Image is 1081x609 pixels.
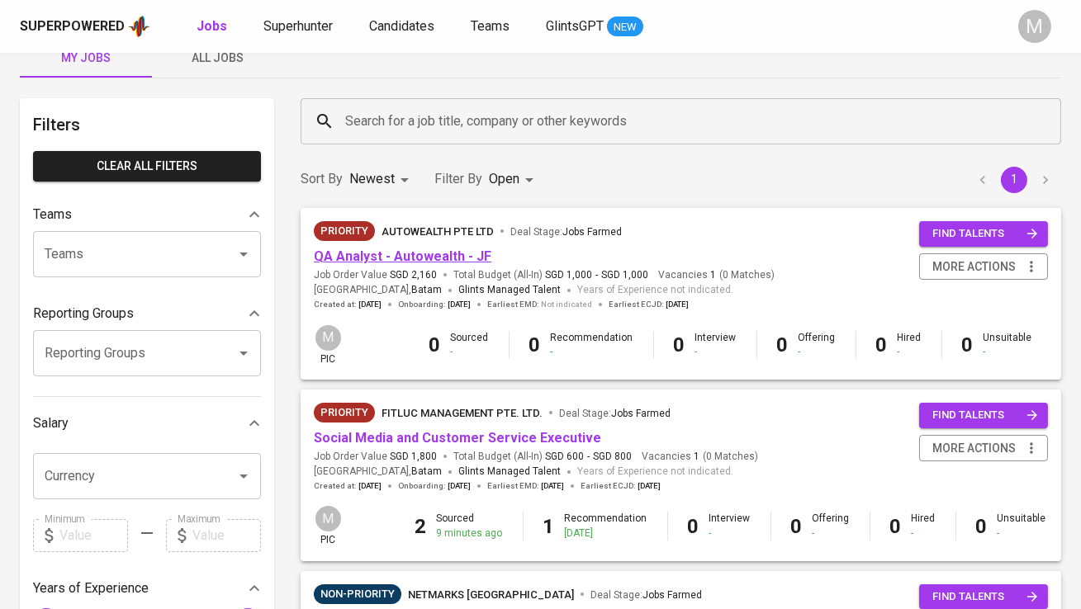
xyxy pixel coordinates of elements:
span: Earliest ECJD : [609,299,689,310]
button: more actions [919,253,1048,281]
span: [DATE] [638,480,661,492]
div: Newest [349,164,415,195]
div: Recommendation [565,512,647,540]
p: Newest [349,169,395,189]
span: Deal Stage : [559,408,671,419]
div: Unsuitable [998,512,1046,540]
a: Superhunter [263,17,336,37]
p: Years of Experience [33,578,149,598]
button: page 1 [1001,167,1027,193]
div: - [813,526,850,541]
span: Glints Managed Talent [458,284,561,295]
button: more actions [919,435,1048,462]
div: Interview [695,331,737,359]
span: SGD 1,000 [601,268,648,282]
p: Filter By [434,169,482,189]
span: AUTOWEALTH PTE LTD [382,225,494,238]
span: Years of Experience not indicated. [577,464,733,480]
span: 1 [691,450,699,464]
div: M [314,323,343,352]
span: Total Budget (All-In) [453,450,632,464]
div: - [695,345,737,359]
span: SGD 800 [593,450,632,464]
a: Social Media and Customer Service Executive [314,430,601,446]
b: Jobs [197,18,227,34]
span: Vacancies ( 0 Matches ) [642,450,758,464]
span: Job Order Value [314,268,437,282]
span: Priority [314,223,375,239]
div: Sourced [437,512,503,540]
div: Offering [799,331,836,359]
span: more actions [932,257,1016,277]
span: - [595,268,598,282]
div: Reporting Groups [33,297,261,330]
span: [GEOGRAPHIC_DATA] , [314,282,442,299]
span: - [587,450,590,464]
span: SGD 600 [545,450,584,464]
div: Hired [912,512,936,540]
div: Hired [898,331,922,359]
span: Earliest EMD : [487,480,564,492]
span: more actions [932,438,1016,459]
span: Batam [411,464,442,480]
span: [DATE] [358,299,382,310]
span: Onboarding : [398,480,471,492]
span: Onboarding : [398,299,471,310]
button: find talents [919,221,1048,247]
span: All Jobs [162,48,274,68]
input: Value [59,519,128,552]
span: Job Order Value [314,450,437,464]
button: Clear All filters [33,151,261,182]
div: - [912,526,936,541]
span: find talents [932,588,1038,607]
div: M [314,504,343,533]
a: Superpoweredapp logo [20,14,150,39]
span: Open [489,171,519,186]
span: [GEOGRAPHIC_DATA] , [314,464,442,480]
div: - [551,345,633,359]
div: Sufficient Talents in Pipeline [314,584,401,604]
div: pic [314,504,343,547]
a: GlintsGPT NEW [546,17,643,37]
b: 0 [674,333,685,356]
div: New Job received from Demand Team [314,403,375,423]
span: Non-Priority [314,586,401,602]
div: - [898,345,922,359]
a: QA Analyst - Autowealth - JF [314,248,491,264]
div: pic [314,323,343,366]
span: [DATE] [448,299,471,310]
span: NEW [607,19,643,35]
div: Years of Experience [33,572,261,605]
span: Clear All filters [46,156,248,177]
b: 0 [529,333,541,356]
span: SGD 2,160 [390,268,437,282]
span: Batam [411,282,442,299]
b: 0 [962,333,974,356]
span: Candidates [369,18,434,34]
div: - [799,345,836,359]
span: [DATE] [448,480,471,492]
a: Teams [471,17,513,37]
button: find talents [919,403,1048,428]
span: [DATE] [358,480,382,492]
button: Open [232,342,255,365]
b: 0 [777,333,789,356]
b: 0 [890,515,902,538]
b: 0 [791,515,803,538]
div: Recommendation [551,331,633,359]
nav: pagination navigation [967,167,1061,193]
div: [DATE] [565,526,647,541]
span: Jobs Farmed [642,589,702,601]
span: Created at : [314,480,382,492]
span: Created at : [314,299,382,310]
span: Not indicated [541,299,592,310]
p: Reporting Groups [33,304,134,323]
span: SGD 1,000 [545,268,592,282]
a: Candidates [369,17,438,37]
img: app logo [128,14,150,39]
div: - [709,526,751,541]
span: Deal Stage : [510,226,622,238]
span: Earliest EMD : [487,299,592,310]
b: 2 [415,515,427,538]
b: 0 [876,333,888,356]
